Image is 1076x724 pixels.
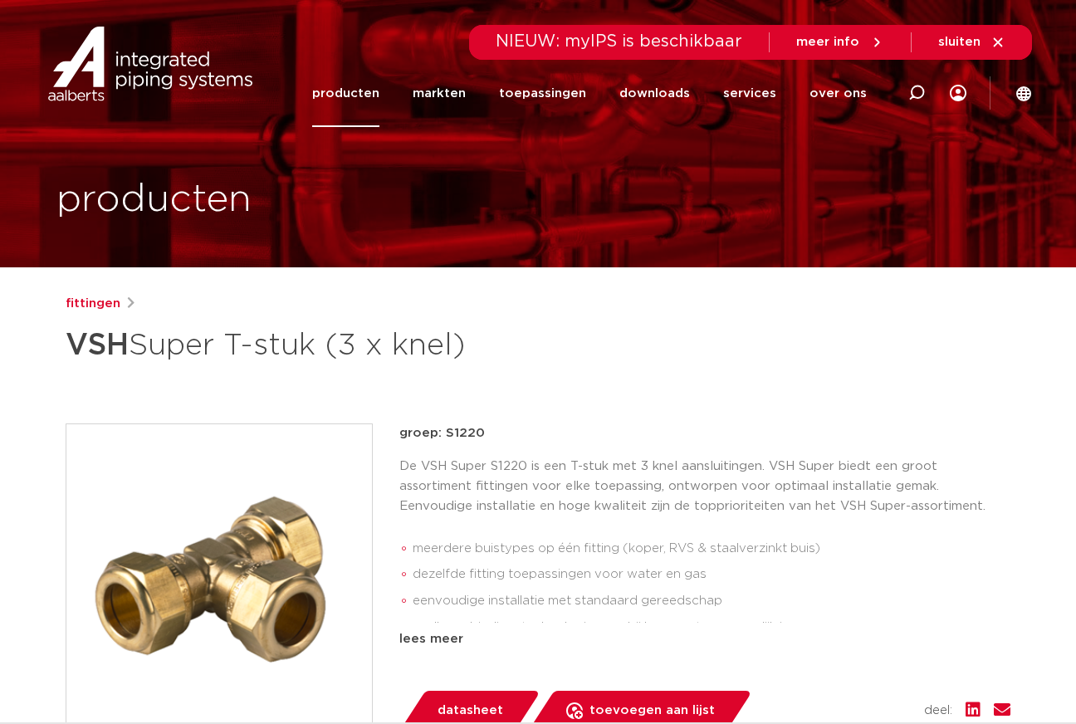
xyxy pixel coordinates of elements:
[413,60,466,127] a: markten
[56,174,252,227] h1: producten
[413,561,1010,588] li: dezelfde fitting toepassingen voor water en gas
[796,36,859,48] span: meer info
[809,60,867,127] a: over ons
[924,701,952,721] span: deel:
[413,588,1010,614] li: eenvoudige installatie met standaard gereedschap
[312,60,379,127] a: producten
[938,35,1005,50] a: sluiten
[950,60,966,127] div: my IPS
[66,320,689,370] h1: Super T-stuk (3 x knel)
[589,697,715,724] span: toevoegen aan lijst
[413,536,1010,562] li: meerdere buistypes op één fitting (koper, RVS & staalverzinkt buis)
[399,423,1010,443] p: groep: S1220
[438,697,503,724] span: datasheet
[496,33,742,50] span: NIEUW: myIPS is beschikbaar
[399,629,1010,649] div: lees meer
[938,36,981,48] span: sluiten
[796,35,884,50] a: meer info
[399,457,1010,516] p: De VSH Super S1220 is een T-stuk met 3 knel aansluitingen. VSH Super biedt een groot assortiment ...
[66,294,120,314] a: fittingen
[413,614,1010,641] li: snelle verbindingstechnologie waarbij her-montage mogelijk is
[499,60,586,127] a: toepassingen
[66,330,129,360] strong: VSH
[723,60,776,127] a: services
[312,60,867,127] nav: Menu
[619,60,690,127] a: downloads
